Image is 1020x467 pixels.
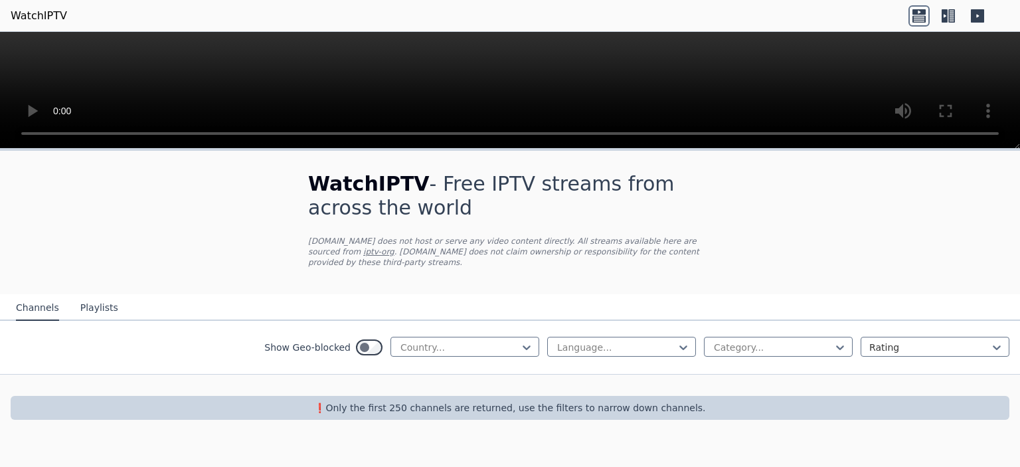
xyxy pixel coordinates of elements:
span: WatchIPTV [308,172,430,195]
p: [DOMAIN_NAME] does not host or serve any video content directly. All streams available here are s... [308,236,712,268]
h1: - Free IPTV streams from across the world [308,172,712,220]
button: Playlists [80,296,118,321]
p: ❗️Only the first 250 channels are returned, use the filters to narrow down channels. [16,401,1004,415]
a: iptv-org [363,247,394,256]
label: Show Geo-blocked [264,341,351,354]
button: Channels [16,296,59,321]
a: WatchIPTV [11,8,67,24]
